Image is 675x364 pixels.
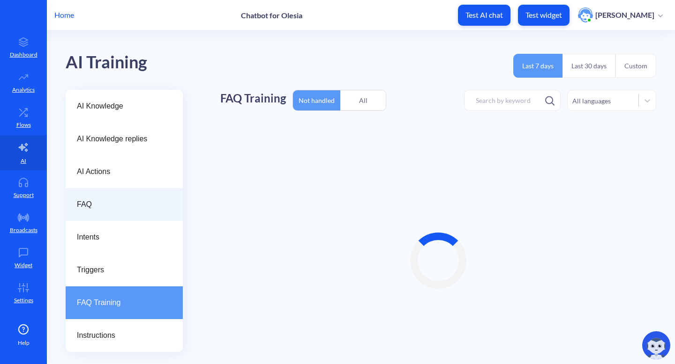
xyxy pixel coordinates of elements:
span: AI Knowledge [77,101,164,112]
p: [PERSON_NAME] [595,10,654,20]
button: Last 7 days [513,54,562,78]
span: AI Actions [77,166,164,177]
p: Support [14,191,34,199]
span: FAQ [77,199,164,210]
p: Settings [14,296,33,305]
p: Home [54,9,74,21]
h1: FAQ Training [220,92,286,105]
p: Test AI chat [465,10,503,20]
p: Broadcasts [10,226,37,234]
img: copilot-icon.svg [642,331,670,359]
span: FAQ Training [77,297,164,308]
button: Test widget [518,5,570,26]
div: Not handled [293,89,340,111]
p: Chatbot for Olesia [241,11,302,20]
a: AI Knowledge replies [66,123,183,155]
a: AI Knowledge [66,90,183,123]
p: Widget [15,261,32,269]
span: Intents [77,232,164,243]
img: user photo [578,7,593,22]
a: Intents [66,221,183,254]
div: All languages [572,95,611,105]
span: Triggers [77,264,164,276]
span: AI Knowledge replies [77,133,164,145]
div: All [340,89,386,111]
button: Last 30 days [562,54,615,78]
button: Test AI chat [458,5,510,26]
p: Test widget [525,10,562,20]
span: Instructions [77,330,164,341]
a: Instructions [66,319,183,352]
button: user photo[PERSON_NAME] [573,7,667,23]
p: Dashboard [10,51,37,59]
a: Triggers [66,254,183,286]
div: AI Training [66,49,147,76]
p: Flows [16,121,31,129]
button: Custom [615,54,656,78]
span: Help [18,339,30,347]
p: Analytics [12,86,35,94]
input: Search by keyword [464,90,561,111]
a: FAQ Training [66,286,183,319]
a: AI Actions [66,155,183,188]
p: AI [21,157,26,165]
a: FAQ [66,188,183,221]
